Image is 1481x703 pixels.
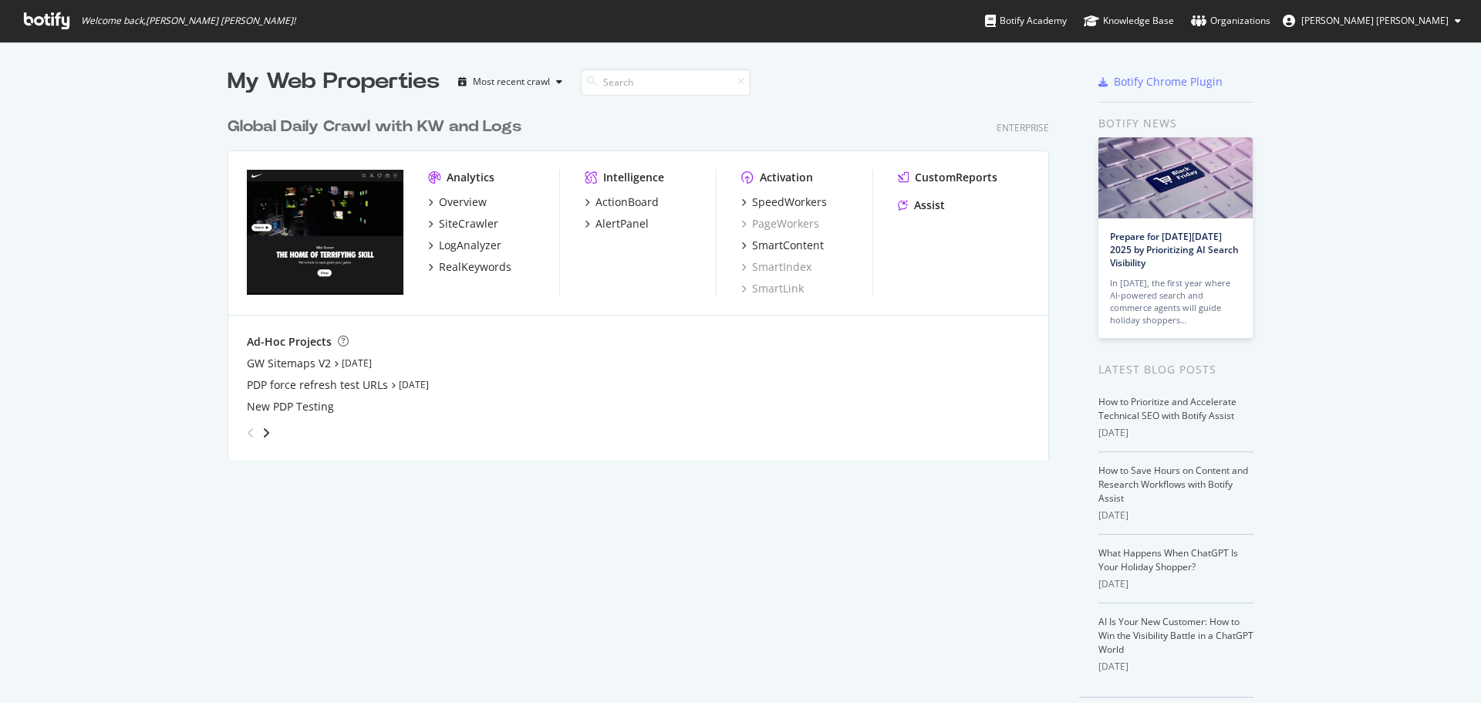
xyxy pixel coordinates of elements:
[228,116,521,138] div: Global Daily Crawl with KW and Logs
[1084,13,1174,29] div: Knowledge Base
[741,194,827,210] a: SpeedWorkers
[985,13,1067,29] div: Botify Academy
[439,238,501,253] div: LogAnalyzer
[439,216,498,232] div: SiteCrawler
[741,238,824,253] a: SmartContent
[247,399,334,414] a: New PDP Testing
[428,194,487,210] a: Overview
[261,425,272,441] div: angle-right
[1098,137,1253,218] img: Prepare for Black Friday 2025 by Prioritizing AI Search Visibility
[1098,660,1253,674] div: [DATE]
[228,66,440,97] div: My Web Properties
[247,170,403,295] img: nike.com
[1098,464,1248,505] a: How to Save Hours on Content and Research Workflows with Botify Assist
[1098,615,1253,656] a: AI Is Your New Customer: How to Win the Visibility Battle in a ChatGPT World
[898,170,997,185] a: CustomReports
[473,77,550,86] div: Most recent crawl
[452,69,568,94] button: Most recent crawl
[1098,426,1253,440] div: [DATE]
[447,170,494,185] div: Analytics
[399,378,429,391] a: [DATE]
[247,377,388,393] a: PDP force refresh test URLs
[241,421,261,445] div: angle-left
[342,357,372,370] a: [DATE]
[741,259,811,275] a: SmartIndex
[595,216,649,232] div: AlertPanel
[997,121,1049,134] div: Enterprise
[247,356,331,371] a: GW Sitemaps V2
[228,116,528,138] a: Global Daily Crawl with KW and Logs
[585,216,649,232] a: AlertPanel
[1098,546,1238,573] a: What Happens When ChatGPT Is Your Holiday Shopper?
[1098,361,1253,378] div: Latest Blog Posts
[585,194,659,210] a: ActionBoard
[428,238,501,253] a: LogAnalyzer
[1098,74,1223,90] a: Botify Chrome Plugin
[1110,277,1241,326] div: In [DATE], the first year where AI-powered search and commerce agents will guide holiday shoppers…
[1114,74,1223,90] div: Botify Chrome Plugin
[439,194,487,210] div: Overview
[1098,395,1236,422] a: How to Prioritize and Accelerate Technical SEO with Botify Assist
[915,170,997,185] div: CustomReports
[1098,115,1253,132] div: Botify news
[581,69,751,96] input: Search
[752,238,824,253] div: SmartContent
[1098,509,1253,522] div: [DATE]
[1301,14,1449,27] span: Violeta Viviana Camargo Rodriguez
[752,194,827,210] div: SpeedWorkers
[428,259,511,275] a: RealKeywords
[595,194,659,210] div: ActionBoard
[228,97,1061,460] div: grid
[428,216,498,232] a: SiteCrawler
[81,15,295,27] span: Welcome back, [PERSON_NAME] [PERSON_NAME] !
[741,216,819,232] a: PageWorkers
[914,198,945,213] div: Assist
[1270,8,1473,33] button: [PERSON_NAME] [PERSON_NAME]
[603,170,664,185] div: Intelligence
[741,281,804,296] a: SmartLink
[439,259,511,275] div: RealKeywords
[1098,577,1253,591] div: [DATE]
[898,198,945,213] a: Assist
[1110,230,1239,269] a: Prepare for [DATE][DATE] 2025 by Prioritizing AI Search Visibility
[760,170,813,185] div: Activation
[1191,13,1270,29] div: Organizations
[247,334,332,350] div: Ad-Hoc Projects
